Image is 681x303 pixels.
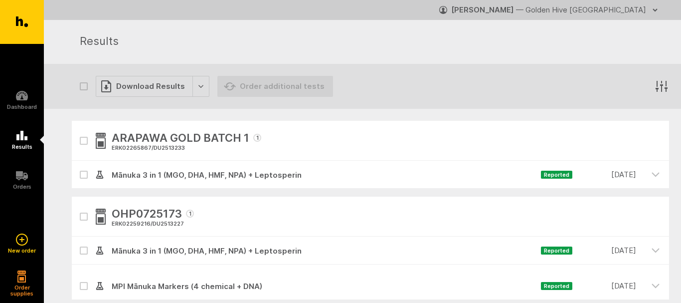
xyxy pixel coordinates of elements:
span: Mānuka 3 in 1 (MGO, DHA, HMF, NPA) + Leptosperin [104,245,541,257]
button: Download Results [96,76,209,97]
h5: Dashboard [7,104,37,110]
h5: New order [8,248,36,254]
time: [DATE] [572,169,636,181]
span: Reported [541,282,572,290]
strong: [PERSON_NAME] [451,5,514,14]
span: Reported [541,171,572,179]
button: Select all [80,82,88,90]
time: [DATE] [572,280,636,292]
span: OHP0725173 [112,206,182,224]
div: ERK02265867 / DU2513233 [112,144,261,153]
span: Reported [541,247,572,255]
h1: Results [80,33,657,51]
h5: Order supplies [7,285,37,297]
div: ERK02259216 / DU2513227 [112,220,194,229]
span: — Golden Hive [GEOGRAPHIC_DATA] [516,5,646,14]
button: [PERSON_NAME] — Golden Hive [GEOGRAPHIC_DATA] [439,2,661,18]
h5: Results [12,144,32,150]
span: MPI Mānuka Markers (4 chemical + DNA) [104,281,541,293]
span: 1 [186,210,194,218]
h5: Orders [13,184,31,190]
time: [DATE] [572,245,636,257]
span: Mānuka 3 in 1 (MGO, DHA, HMF, NPA) + Leptosperin [104,169,541,181]
span: 1 [253,134,261,142]
span: ARAPAWA GOLD BATCH 1 [112,130,249,148]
